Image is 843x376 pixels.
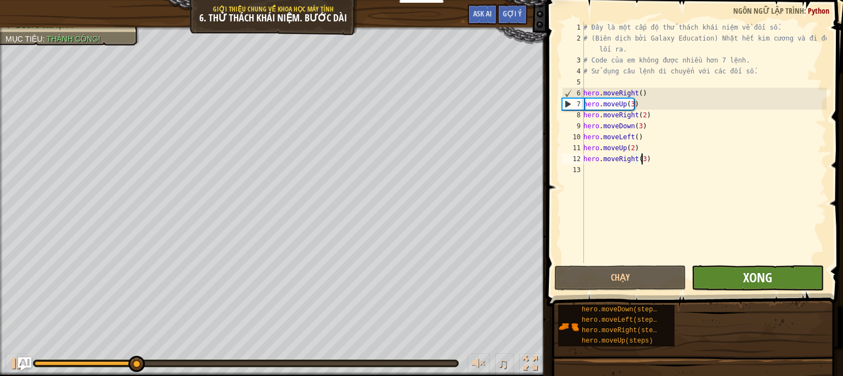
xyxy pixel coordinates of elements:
button: Tùy chỉnh âm lượng [468,354,490,376]
span: Ngôn ngữ lập trình [733,5,804,16]
div: 11 [562,143,584,153]
div: 4 [562,66,584,77]
span: Xong [743,269,772,286]
button: ♫ [495,354,514,376]
button: Ask AI [468,4,497,25]
span: Python [808,5,829,16]
div: 2 [562,33,584,55]
div: 6 [563,88,584,99]
span: ♫ [497,355,508,372]
button: Ctrl + P: Play [5,354,27,376]
div: 5 [562,77,584,88]
span: : [804,5,808,16]
div: 1 [562,22,584,33]
div: 7 [563,99,584,110]
span: Gợi ý [503,8,522,19]
button: Bật tắt chế độ toàn màn hình [519,354,541,376]
span: hero.moveUp(steps) [582,337,653,345]
div: 12 [562,153,584,164]
div: 8 [562,110,584,121]
div: 13 [562,164,584,175]
img: portrait.png [558,316,579,337]
span: Mục tiêu [5,35,42,43]
span: : [42,35,47,43]
div: 3 [562,55,584,66]
div: 10 [562,132,584,143]
span: Thành công! [47,35,100,43]
span: hero.moveDown(steps) [582,306,661,314]
button: Xong [692,265,823,290]
button: Ask AI [18,357,31,371]
button: Chạy [554,265,686,290]
span: hero.moveRight(steps) [582,327,665,334]
span: hero.moveLeft(steps) [582,316,661,324]
span: Ask AI [473,8,492,19]
div: 9 [562,121,584,132]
